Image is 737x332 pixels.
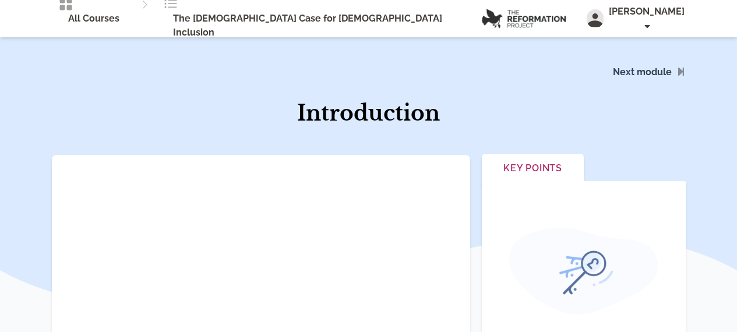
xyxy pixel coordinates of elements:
[613,66,672,77] a: Next module
[482,9,566,29] img: logo.png
[220,98,518,129] h1: Introduction
[587,5,686,33] button: [PERSON_NAME]
[68,12,119,26] span: All Courses
[608,5,685,33] span: [PERSON_NAME]
[482,154,584,185] button: Key Points
[173,12,466,40] span: The [DEMOGRAPHIC_DATA] Case for [DEMOGRAPHIC_DATA] Inclusion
